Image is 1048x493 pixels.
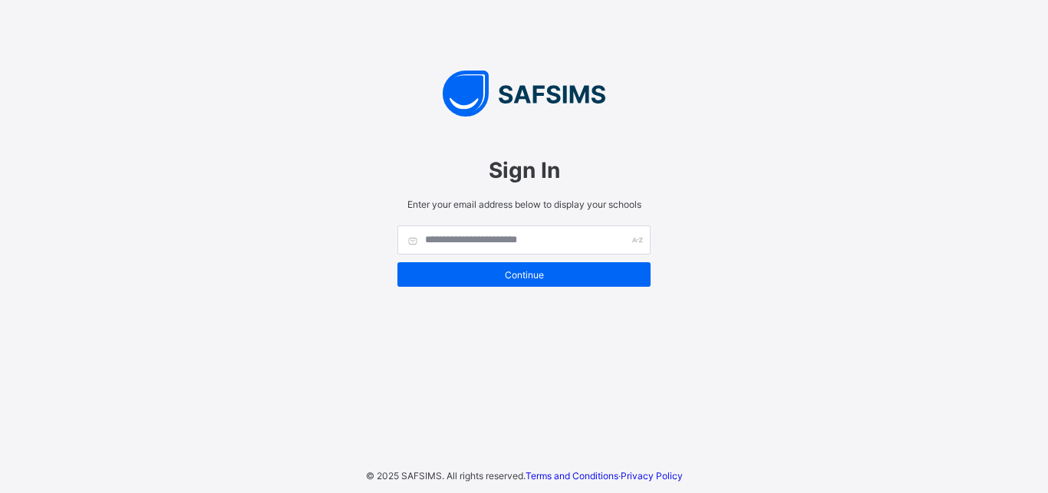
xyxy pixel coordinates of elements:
[397,157,651,183] span: Sign In
[526,470,618,481] a: Terms and Conditions
[366,470,526,481] span: © 2025 SAFSIMS. All rights reserved.
[526,470,683,481] span: ·
[382,71,666,117] img: SAFSIMS Logo
[409,269,639,281] span: Continue
[397,199,651,210] span: Enter your email address below to display your schools
[621,470,683,481] a: Privacy Policy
